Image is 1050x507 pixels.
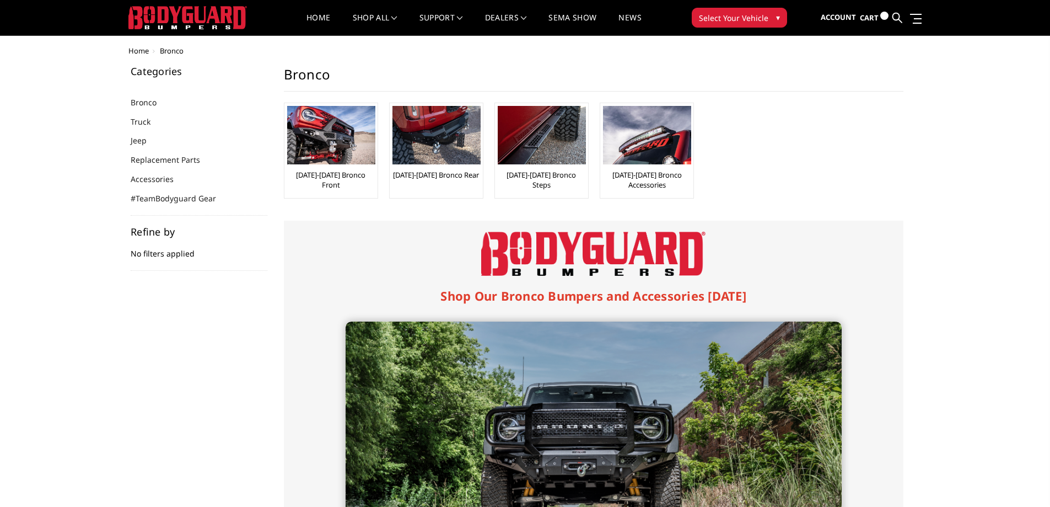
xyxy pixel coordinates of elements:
span: Cart [860,13,879,23]
a: Truck [131,116,164,127]
div: No filters applied [131,227,267,271]
a: Home [128,46,149,56]
span: Account [821,12,856,22]
a: Bronco [131,97,170,108]
a: Replacement Parts [131,154,214,166]
h5: Refine by [131,227,267,237]
h1: Shop Our Bronco Bumpers and Accessories [DATE] [346,287,842,305]
button: Select Your Vehicle [692,8,787,28]
a: Account [821,3,856,33]
span: Bronco [160,46,184,56]
span: ▾ [776,12,780,23]
a: [DATE]-[DATE] Bronco Rear [393,170,479,180]
a: Accessories [131,173,187,185]
h5: Categories [131,66,267,76]
a: [DATE]-[DATE] Bronco Accessories [603,170,691,190]
a: [DATE]-[DATE] Bronco Front [287,170,375,190]
a: Dealers [485,14,527,35]
a: shop all [353,14,397,35]
a: #TeamBodyguard Gear [131,193,230,204]
a: Home [306,14,330,35]
img: Bodyguard Bumpers Logo [481,232,706,276]
img: BODYGUARD BUMPERS [128,6,247,29]
a: Jeep [131,135,160,146]
span: Select Your Vehicle [699,12,768,24]
a: Support [419,14,463,35]
a: SEMA Show [548,14,596,35]
a: [DATE]-[DATE] Bronco Steps [498,170,585,190]
h1: Bronco [284,66,903,92]
a: Cart [860,3,889,33]
a: News [618,14,641,35]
